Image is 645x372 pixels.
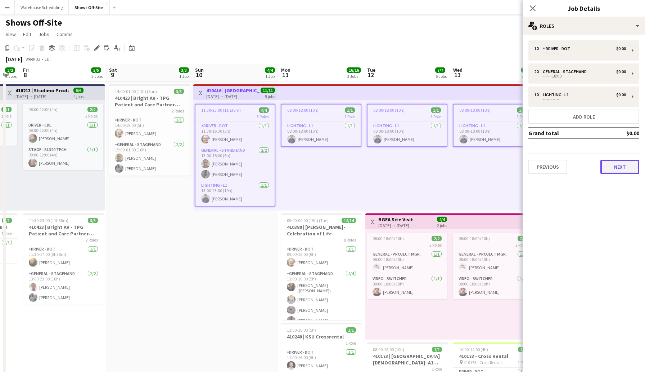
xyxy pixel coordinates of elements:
[109,84,190,176] app-job-card: 14:00-01:00 (11h) (Sun)3/3410423 | Bright AV - TPG Patient and Care Partner Edu2 RolesDriver - DO...
[201,107,241,113] span: 11:30-23:00 (11h30m)
[518,360,528,365] span: 1 Role
[452,71,463,79] span: 13
[281,213,362,320] app-job-card: 09:00-00:00 (15h) (Tue)14/14410389 | [PERSON_NAME]- Celebration of Life8 RolesDriver - DOT1/109:0...
[20,30,34,39] a: Edit
[195,104,275,207] div: 11:30-23:00 (11h30m)4/43 RolesDriver - DOT1/111:30-16:30 (5h)[PERSON_NAME]General - Stagehand2/21...
[616,46,626,51] div: $0.00
[23,213,104,305] app-job-card: 11:30-23:00 (11h30m)3/3410423 | Bright AV - TPG Patient and Care Partner Edu2 RolesDriver - DOT1/...
[1,113,12,119] span: 1 Role
[15,0,69,14] button: Warehouse Scheduling
[436,74,447,79] div: 6 Jobs
[206,87,260,94] h3: 410416 | [GEOGRAPHIC_DATA][DEMOGRAPHIC_DATA] - [GEOGRAPHIC_DATA]
[429,242,442,248] span: 2 Roles
[346,327,356,333] span: 1/1
[87,107,98,112] span: 2/2
[432,347,442,352] span: 1/1
[518,347,528,352] span: 1/1
[373,347,404,352] span: 08:00-18:00 (10h)
[23,67,29,73] span: Fri
[265,67,275,73] span: 4/4
[344,237,356,243] span: 8 Roles
[453,233,533,299] app-job-card: 08:00-18:00 (10h)2/22 RolesGeneral - Project Mgr.1/108:00-18:00 (10h)[PERSON_NAME]Video - Switche...
[453,353,534,359] h3: 410173 - Cross Rental
[432,366,442,372] span: 1 Role
[459,347,488,352] span: 10:00-14:00 (4h)
[523,4,645,13] h3: Job Details
[367,104,447,147] app-job-card: 08:00-18:00 (10h)1/11 RoleLighting - L11/108:00-18:00 (10h)[PERSON_NAME]
[179,67,189,73] span: 3/3
[616,69,626,74] div: $0.00
[6,56,22,63] div: [DATE]
[367,275,447,299] app-card-role: Video - Switcher1/108:00-18:00 (10h)[PERSON_NAME]
[437,222,447,228] div: 2 jobs
[287,218,329,223] span: 09:00-00:00 (15h) (Tue)
[515,242,528,248] span: 2 Roles
[23,224,104,237] h3: 410423 | Bright AV - TPG Patient and Care Partner Edu
[347,67,361,73] span: 16/16
[367,250,447,275] app-card-role: General - Project Mgr.1/108:00-18:00 (10h)[PERSON_NAME]
[517,107,527,113] span: 1/1
[453,104,533,147] app-job-card: 08:00-18:00 (10h)1/11 RoleLighting - L11/108:00-18:00 (10h)[PERSON_NAME]
[108,71,117,79] span: 9
[453,275,533,299] app-card-role: Video - Switcher1/108:00-18:00 (10h)[PERSON_NAME]
[85,113,98,119] span: 2 Roles
[39,31,49,37] span: Jobs
[366,71,375,79] span: 12
[23,121,103,146] app-card-role: Driver - CDL1/108:00-12:00 (4h)[PERSON_NAME]
[28,107,58,112] span: 08:00-12:00 (4h)
[86,237,98,243] span: 2 Roles
[342,218,356,223] span: 14/14
[367,122,447,146] app-card-role: Lighting - L11/108:00-18:00 (10h)[PERSON_NAME]
[534,74,626,78] div: --:-- -18:00
[281,104,361,147] div: 08:00-18:00 (10h)1/11 RoleLighting - L11/108:00-18:00 (10h)[PERSON_NAME]
[464,360,502,365] span: 410173 - Cross Rental
[265,93,275,99] div: 5 jobs
[69,0,110,14] button: Shows Off-Site
[459,236,490,241] span: 08:00-18:00 (10h)
[73,88,84,93] span: 6/6
[54,30,76,39] a: Comms
[534,97,626,101] div: --:-- - --:--
[431,107,441,113] span: 1/1
[24,56,42,62] span: Week 32
[517,114,527,119] span: 1 Role
[15,87,69,94] h3: 410213 | Studimo Productions - SL320 - [GEOGRAPHIC_DATA], [GEOGRAPHIC_DATA]
[616,92,626,97] div: $0.00
[91,67,101,73] span: 5/5
[195,67,204,73] span: Sun
[23,146,103,170] app-card-role: Stage - SL320 Tech1/108:00-12:00 (4h)[PERSON_NAME]
[195,122,275,146] app-card-role: Driver - DOT1/111:30-16:30 (5h)[PERSON_NAME]
[172,108,184,114] span: 2 Roles
[528,160,567,174] button: Previous
[22,71,29,79] span: 8
[265,74,275,79] div: 1 Job
[6,31,16,37] span: View
[281,67,290,73] span: Mon
[29,218,68,223] span: 11:30-23:00 (11h30m)
[287,327,316,333] span: 11:00-16:00 (5h)
[281,245,362,270] app-card-role: Driver - DOT1/109:00-15:00 (6h)[PERSON_NAME]
[373,236,404,241] span: 08:00-18:00 (10h)
[345,107,355,113] span: 1/1
[543,69,590,74] div: General - Stagehand
[344,114,355,119] span: 1 Role
[534,69,543,74] div: 2 x
[367,67,375,73] span: Tue
[195,146,275,181] app-card-role: General - Stagehand2/213:00-18:00 (5h)[PERSON_NAME][PERSON_NAME]
[523,17,645,35] div: Roles
[206,94,260,99] div: [DATE] → [DATE]
[2,218,12,223] span: 1/1
[261,88,275,93] span: 11/11
[109,141,190,176] app-card-role: General - Stagehand2/215:00-01:00 (10h)[PERSON_NAME][PERSON_NAME]
[23,245,104,270] app-card-role: Driver - DOT1/111:30-17:00 (5h30m)[PERSON_NAME]
[57,31,73,37] span: Comms
[281,270,362,328] app-card-role: General - Stagehand4/411:00-16:00 (5h)[PERSON_NAME] ([PERSON_NAME]) [PERSON_NAME][PERSON_NAME][PE...
[174,89,184,94] span: 3/3
[600,160,639,174] button: Next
